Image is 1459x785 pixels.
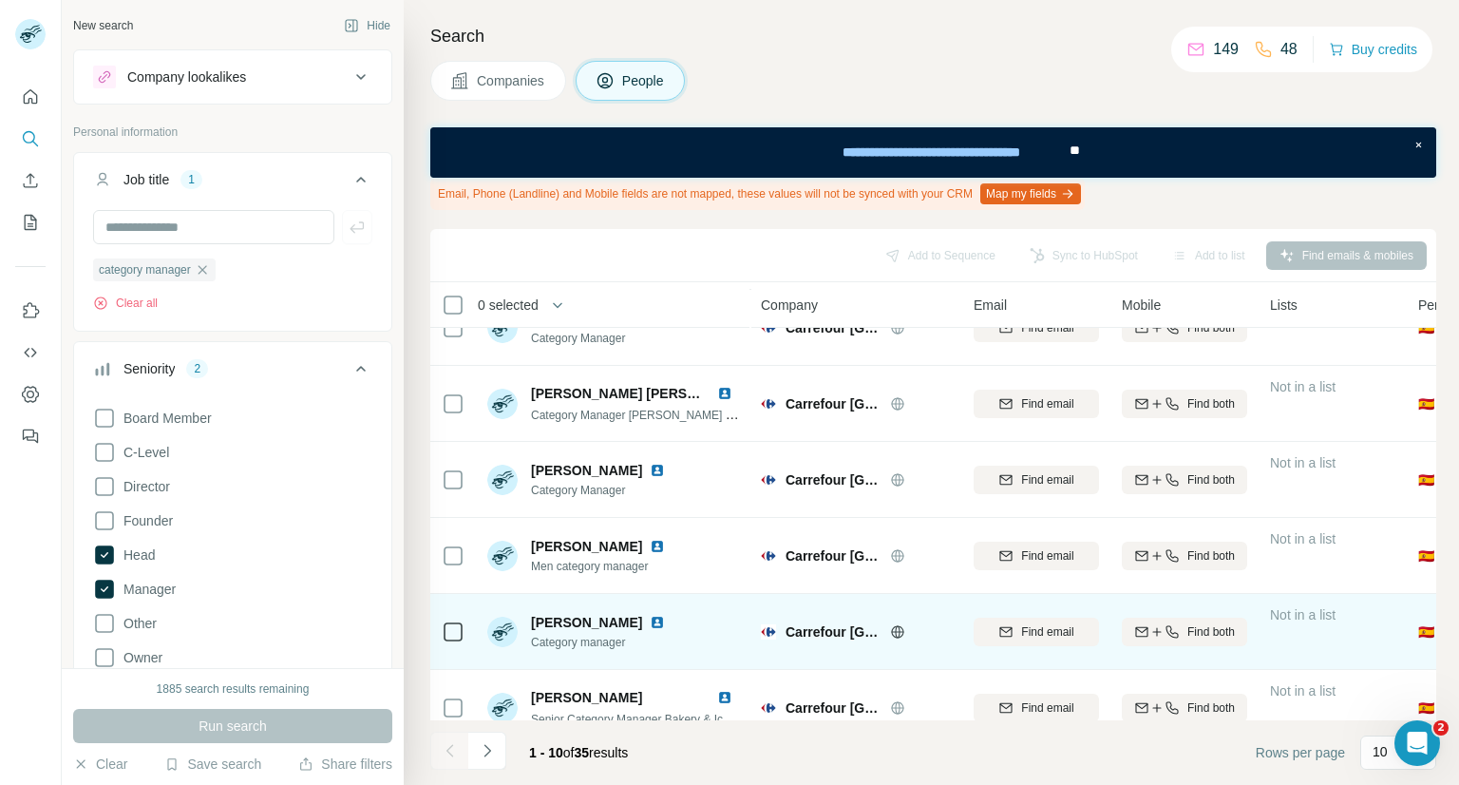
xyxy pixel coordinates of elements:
[531,386,758,401] span: [PERSON_NAME] [PERSON_NAME]
[786,622,881,641] span: Carrefour [GEOGRAPHIC_DATA]
[531,330,673,347] span: Category Manager
[15,80,46,114] button: Quick start
[15,163,46,198] button: Enrich CSV
[1270,531,1336,546] span: Not in a list
[74,54,391,100] button: Company lookalikes
[1270,296,1298,315] span: Lists
[127,67,246,86] div: Company lookalikes
[74,157,391,210] button: Job title1
[1394,720,1440,766] iframe: Intercom live chat
[93,295,158,312] button: Clear all
[15,377,46,412] button: Dashboard
[717,690,732,705] img: LinkedIn logo
[531,690,642,705] span: [PERSON_NAME]
[15,419,46,453] button: Feedback
[761,396,776,412] img: Logo of Carrefour España
[1122,618,1247,646] button: Find both
[116,614,157,633] span: Other
[761,624,776,640] img: Logo of Carrefour España
[1187,471,1235,488] span: Find both
[123,359,175,378] div: Seniority
[1021,623,1073,641] span: Find email
[487,389,518,419] img: Avatar
[1187,699,1235,717] span: Find both
[974,542,1099,570] button: Find email
[116,511,173,530] span: Founder
[531,613,642,632] span: [PERSON_NAME]
[1122,694,1247,722] button: Find both
[974,390,1099,418] button: Find email
[761,472,776,488] img: Logo of Carrefour España
[575,745,590,760] span: 35
[531,558,673,575] span: Men category manager
[123,170,169,189] div: Job title
[786,394,881,413] span: Carrefour [GEOGRAPHIC_DATA]
[563,745,575,760] span: of
[468,732,506,770] button: Navigate to next page
[116,477,170,496] span: Director
[529,745,563,760] span: 1 - 10
[1270,607,1336,622] span: Not in a list
[15,294,46,328] button: Use Surfe on LinkedIn
[1021,395,1073,412] span: Find email
[116,409,212,428] span: Board Member
[622,71,666,90] span: People
[73,124,392,141] p: Personal information
[186,360,208,377] div: 2
[1418,699,1434,718] span: 🇪🇸
[15,205,46,239] button: My lists
[298,755,392,774] button: Share filters
[487,541,518,571] img: Avatar
[15,335,46,370] button: Use Surfe API
[1270,379,1336,394] span: Not in a list
[717,386,732,401] img: LinkedIn logo
[650,463,665,478] img: LinkedIn logo
[1280,38,1298,61] p: 48
[1433,720,1449,736] span: 2
[786,546,881,565] span: Carrefour [GEOGRAPHIC_DATA]
[1329,36,1417,63] button: Buy credits
[1122,466,1247,494] button: Find both
[157,680,310,698] div: 1885 search results remaining
[1187,395,1235,412] span: Find both
[116,546,155,565] span: Head
[761,700,776,716] img: Logo of Carrefour España
[1270,455,1336,470] span: Not in a list
[478,296,539,315] span: 0 selected
[1213,38,1239,61] p: 149
[531,407,831,422] span: Category Manager [PERSON_NAME] y Verduras Carrefour
[1418,470,1434,489] span: 🇪🇸
[73,17,133,34] div: New search
[1122,542,1247,570] button: Find both
[531,482,673,499] span: Category Manager
[487,617,518,647] img: Avatar
[180,171,202,188] div: 1
[99,261,191,278] span: category manager
[761,296,818,315] span: Company
[974,694,1099,722] button: Find email
[116,648,162,667] span: Owner
[116,443,169,462] span: C-Level
[531,634,673,651] span: Category manager
[430,178,1085,210] div: Email, Phone (Landline) and Mobile fields are not mapped, these values will not be synced with yo...
[761,548,776,564] img: Logo of Carrefour España
[430,23,1436,49] h4: Search
[1418,622,1434,641] span: 🇪🇸
[477,71,546,90] span: Companies
[786,699,881,718] span: Carrefour [GEOGRAPHIC_DATA]
[331,11,404,40] button: Hide
[1373,742,1388,761] p: 10
[74,346,391,399] button: Seniority2
[1418,394,1434,413] span: 🇪🇸
[1021,471,1073,488] span: Find email
[1187,547,1235,565] span: Find both
[487,693,518,723] img: Avatar
[1021,547,1073,565] span: Find email
[786,470,881,489] span: Carrefour [GEOGRAPHIC_DATA]
[529,745,628,760] span: results
[974,618,1099,646] button: Find email
[1187,623,1235,641] span: Find both
[1270,683,1336,699] span: Not in a list
[531,537,642,556] span: [PERSON_NAME]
